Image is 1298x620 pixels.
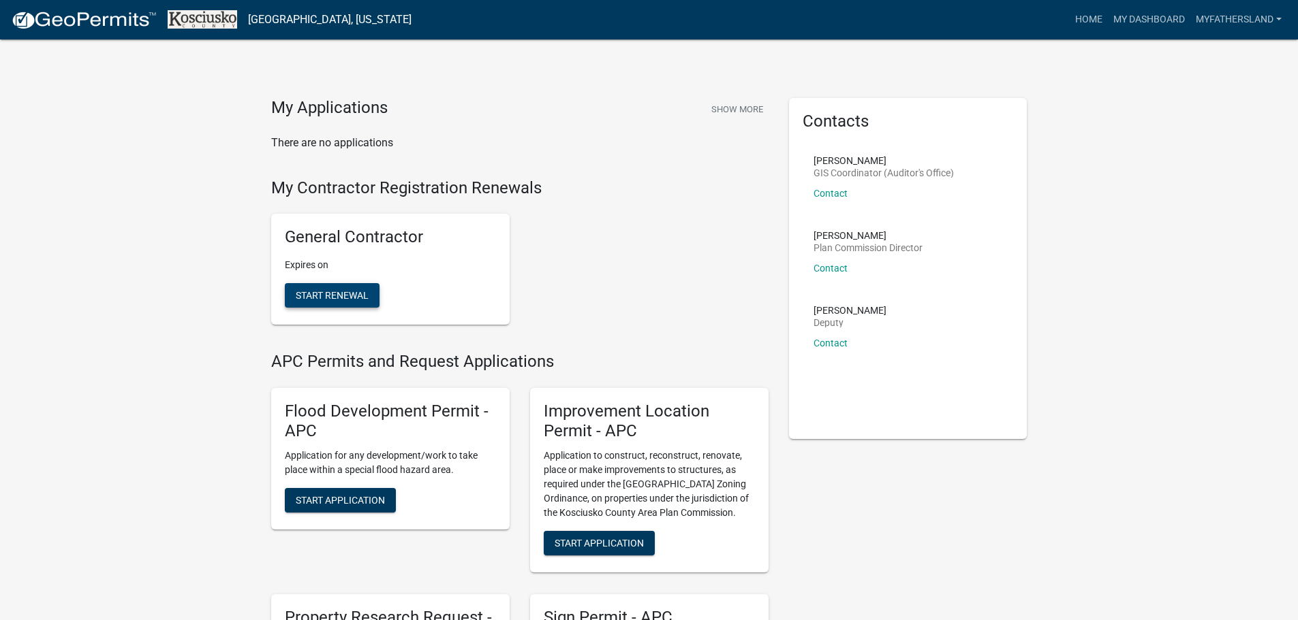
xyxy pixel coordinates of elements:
h4: My Contractor Registration Renewals [271,178,769,198]
button: Start Application [285,488,396,512]
h4: My Applications [271,98,388,118]
p: Application for any development/work to take place within a special flood hazard area. [285,448,496,477]
p: Deputy [814,318,886,327]
p: [PERSON_NAME] [814,231,923,240]
img: Kosciusko County, Indiana [168,10,237,29]
p: [PERSON_NAME] [814,306,886,315]
a: My Dashboard [1108,7,1190,33]
p: Plan Commission Director [814,243,923,252]
a: Contact [814,263,848,274]
a: [GEOGRAPHIC_DATA], [US_STATE] [248,8,412,31]
span: Start Renewal [296,290,369,301]
span: Start Application [296,495,385,506]
a: Contact [814,188,848,199]
p: [PERSON_NAME] [814,156,954,165]
button: Start Application [544,531,655,555]
h5: Contacts [803,112,1014,131]
button: Show More [706,98,769,120]
p: Application to construct, reconstruct, renovate, place or make improvements to structures, as req... [544,448,755,520]
span: Start Application [555,538,644,549]
p: GIS Coordinator (Auditor's Office) [814,168,954,178]
h5: Improvement Location Permit - APC [544,402,755,441]
h5: Flood Development Permit - APC [285,402,496,441]
a: Home [1070,7,1108,33]
a: Contact [814,338,848,348]
h4: APC Permits and Request Applications [271,352,769,372]
h5: General Contractor [285,227,496,247]
button: Start Renewal [285,283,380,308]
p: There are no applications [271,135,769,151]
wm-registration-list-section: My Contractor Registration Renewals [271,178,769,336]
p: Expires on [285,258,496,272]
a: MYFATHERSLAND [1190,7,1287,33]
